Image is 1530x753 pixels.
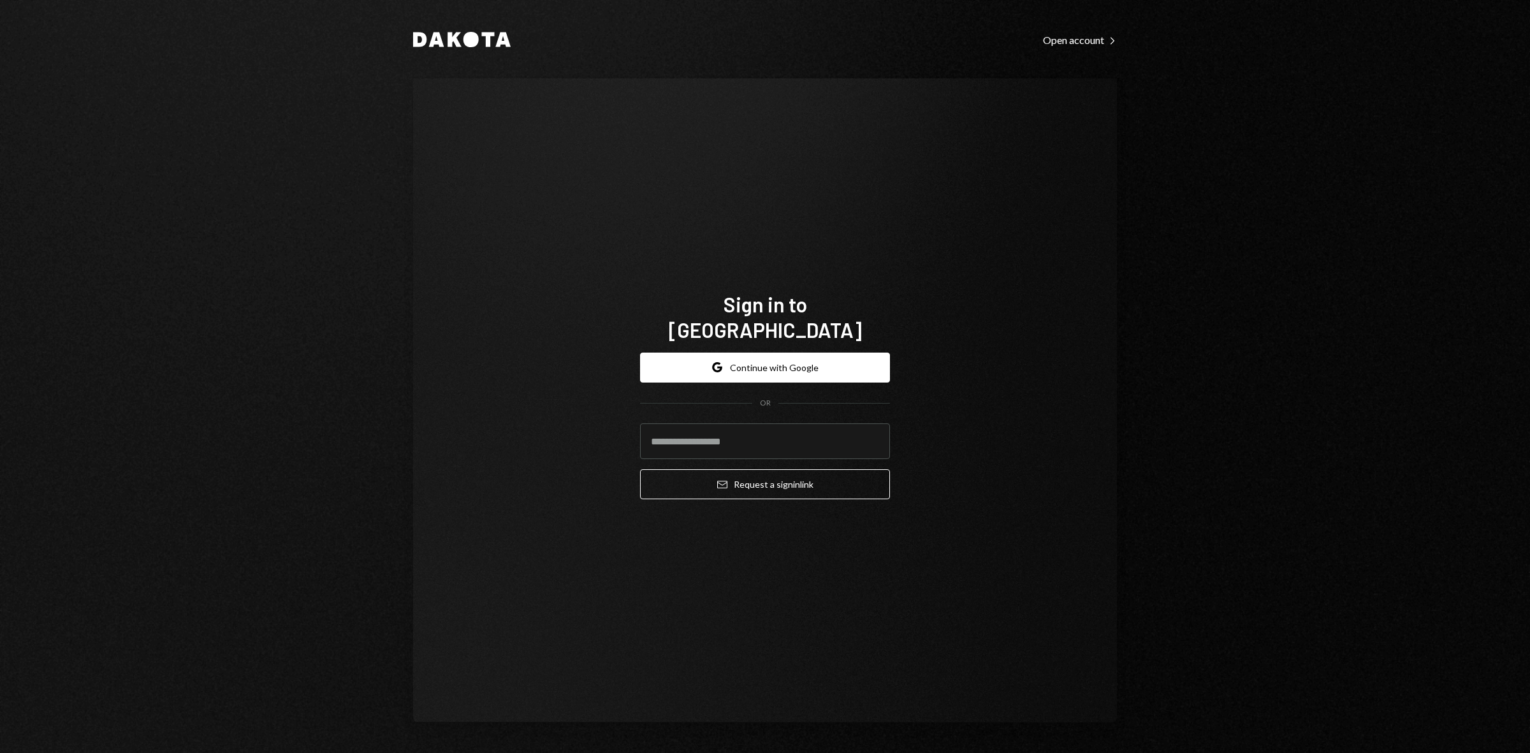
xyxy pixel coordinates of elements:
a: Open account [1043,33,1117,47]
button: Continue with Google [640,353,890,383]
button: Request a signinlink [640,469,890,499]
h1: Sign in to [GEOGRAPHIC_DATA] [640,291,890,342]
div: OR [760,398,771,409]
div: Open account [1043,34,1117,47]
